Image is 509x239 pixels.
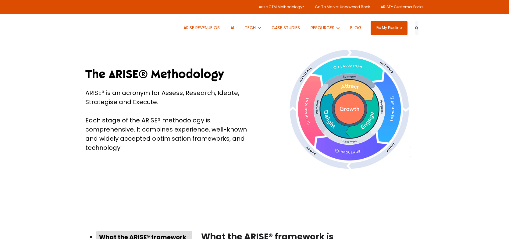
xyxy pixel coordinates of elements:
a: ARISE REVENUE OS [179,14,224,42]
img: Product-led-growth-flywheel-hubspot-flywheel [288,49,411,170]
div: ARISE® is an acronym for Assess, Research, Ideate, Strategise and Execute. Each stage of the ARIS... [85,88,250,152]
button: Show submenu for TECH TECH [240,14,265,42]
nav: Desktop navigation [179,14,366,42]
button: Show submenu for RESOURCES RESOURCES [306,14,344,42]
a: Fix My Pipeline [371,21,408,35]
a: CASE STUDIES [267,14,304,42]
span: TECH [245,25,256,31]
a: AI [226,14,239,42]
h1: The ARISE® Methodology [85,67,250,82]
button: Search [415,21,418,35]
img: ARISE GTM logo (1) white [85,21,98,35]
a: BLOG [346,14,366,42]
span: RESOURCES [311,25,334,31]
